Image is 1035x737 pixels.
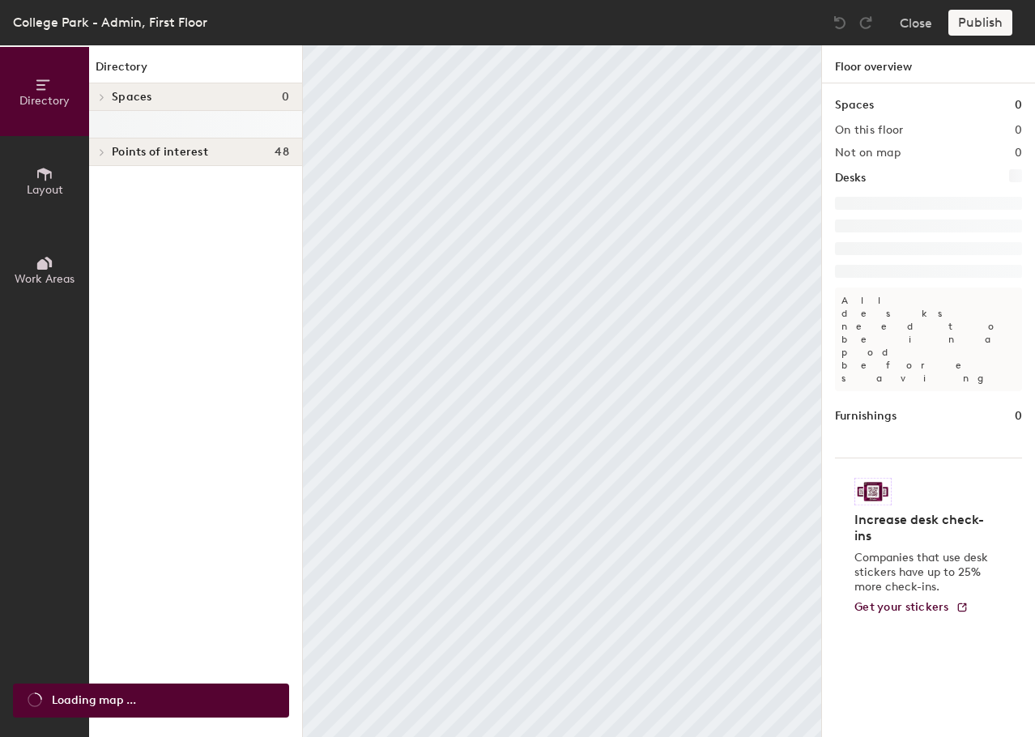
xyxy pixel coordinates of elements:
a: Get your stickers [854,601,969,615]
h2: Not on map [835,147,901,160]
p: All desks need to be in a pod before saving [835,288,1022,391]
button: Close [900,10,932,36]
span: Points of interest [112,146,208,159]
h4: Increase desk check-ins [854,512,993,544]
h1: Desks [835,169,866,187]
p: Companies that use desk stickers have up to 25% more check-ins. [854,551,993,594]
span: Spaces [112,91,152,104]
span: 48 [275,146,289,159]
h2: 0 [1015,147,1022,160]
h1: Furnishings [835,407,897,425]
canvas: Map [303,45,821,737]
span: Directory [19,94,70,108]
span: 0 [282,91,289,104]
h1: 0 [1015,407,1022,425]
h1: Floor overview [822,45,1035,83]
div: College Park - Admin, First Floor [13,12,207,32]
h1: 0 [1015,96,1022,114]
h2: On this floor [835,124,904,137]
span: Layout [27,183,63,197]
h1: Spaces [835,96,874,114]
img: Redo [858,15,874,31]
span: Get your stickers [854,600,949,614]
h2: 0 [1015,124,1022,137]
h1: Directory [89,58,302,83]
img: Sticker logo [854,478,892,505]
span: Loading map ... [52,692,136,709]
img: Undo [832,15,848,31]
span: Work Areas [15,272,75,286]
